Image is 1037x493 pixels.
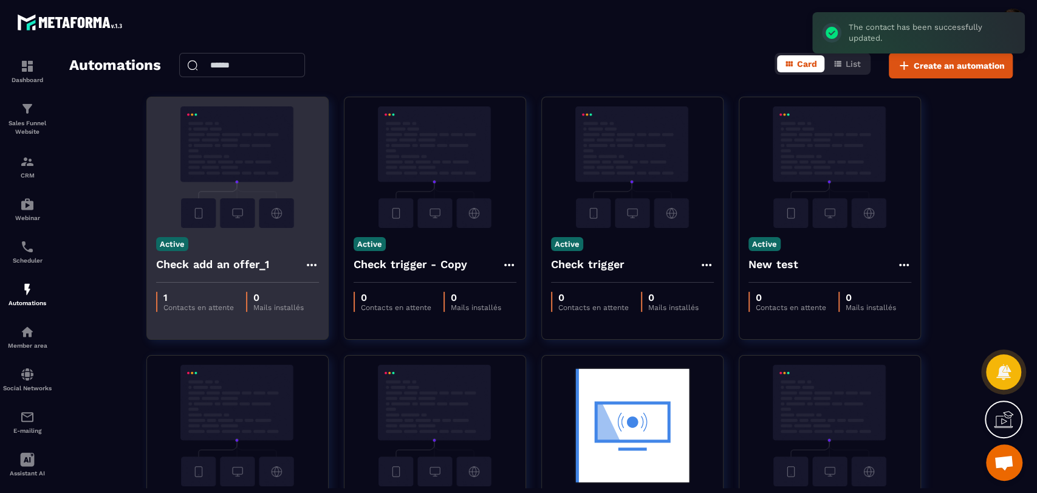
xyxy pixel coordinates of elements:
img: automation-background [748,106,911,228]
img: scheduler [20,240,35,254]
p: Active [748,237,781,251]
img: automation-background [354,106,516,228]
button: List [826,55,868,72]
p: Sales Funnel Website [3,119,52,136]
img: automations [20,325,35,339]
h4: New test [748,256,799,273]
p: 1 [163,292,234,303]
p: 0 [756,292,826,303]
p: Assistant AI [3,470,52,477]
p: Mails installés [648,303,699,312]
p: Mails installés [451,303,501,312]
p: Contacts en attente [163,303,234,312]
img: formation [20,154,35,169]
img: formation [20,59,35,74]
span: List [846,59,861,69]
span: Create an automation [914,60,1005,72]
a: Assistant AI [3,443,52,486]
a: formationformationDashboard [3,50,52,92]
a: social-networksocial-networkSocial Networks [3,358,52,401]
h4: Check trigger [551,256,625,273]
a: schedulerschedulerScheduler [3,230,52,273]
img: email [20,410,35,424]
p: Active [551,237,583,251]
p: Active [354,237,386,251]
p: Automations [3,300,52,306]
a: automationsautomationsAutomations [3,273,52,315]
img: automations [20,282,35,297]
p: CRM [3,172,52,179]
p: 0 [451,292,501,303]
h4: Check trigger - Copy [354,256,468,273]
a: emailemailE-mailing [3,401,52,443]
img: automation-background [748,365,911,486]
p: 0 [846,292,896,303]
img: automation-background [551,365,714,486]
img: automation-background [156,106,319,228]
p: 0 [361,292,431,303]
img: automation-background [156,365,319,486]
h2: Automations [69,53,161,78]
p: 0 [253,292,304,303]
p: Mails installés [253,303,304,312]
div: Mở cuộc trò chuyện [986,444,1022,481]
p: Mails installés [846,303,896,312]
button: Create an automation [889,53,1013,78]
a: automationsautomationsMember area [3,315,52,358]
a: automationsautomationsWebinar [3,188,52,230]
p: Member area [3,342,52,349]
button: Card [777,55,824,72]
p: Dashboard [3,77,52,83]
p: Contacts en attente [361,303,431,312]
p: Webinar [3,215,52,221]
p: E-mailing [3,427,52,434]
p: Contacts en attente [558,303,629,312]
p: Social Networks [3,385,52,391]
p: 0 [648,292,699,303]
a: formationformationSales Funnel Website [3,92,52,145]
img: automations [20,197,35,212]
img: automation-background [551,106,714,228]
span: Card [797,59,817,69]
h4: Check add an offer_1 [156,256,270,273]
img: social-network [20,367,35,382]
img: automation-background [354,365,516,486]
img: formation [20,102,35,116]
img: logo [17,11,126,33]
a: formationformationCRM [3,145,52,188]
p: Scheduler [3,257,52,264]
p: Contacts en attente [756,303,826,312]
p: Active [156,237,188,251]
p: 0 [558,292,629,303]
